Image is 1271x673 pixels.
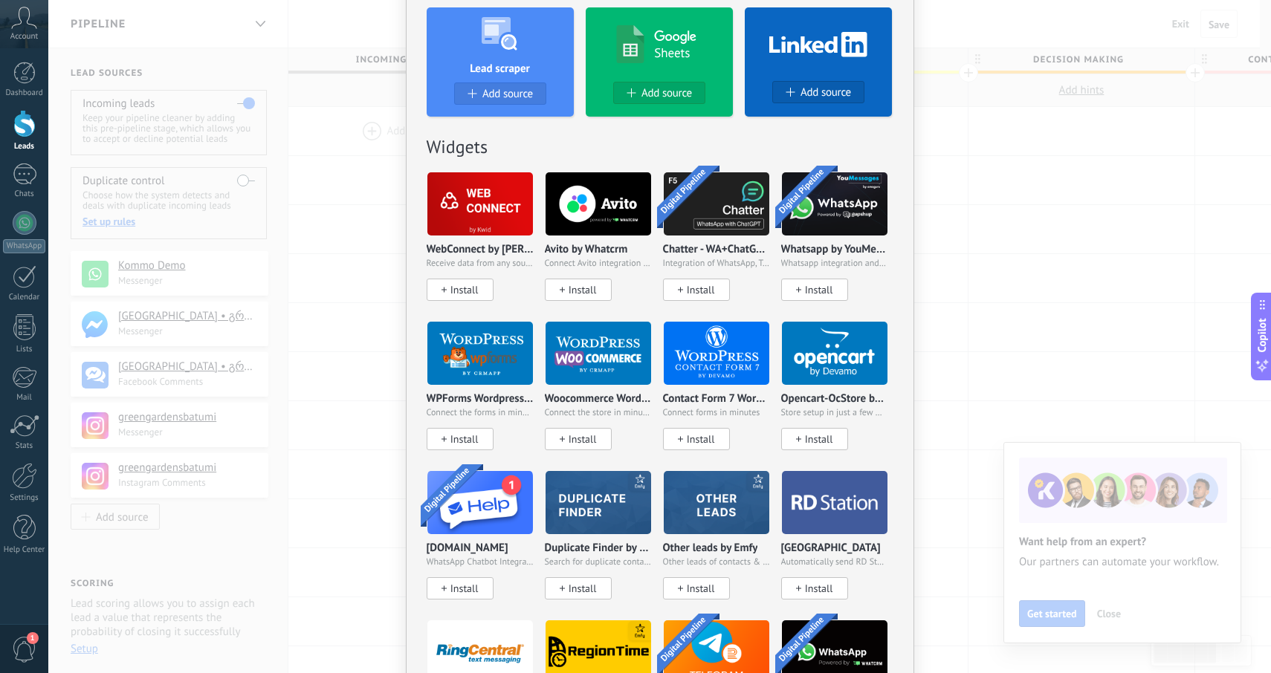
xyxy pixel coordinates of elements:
span: Other leads of contacts & companies [663,557,770,568]
p: [GEOGRAPHIC_DATA] [781,542,881,555]
span: Whatsapp integration and bot builder [781,259,888,269]
div: Dashboard [3,88,46,98]
div: Contact Form 7 Wordpress by Devamo [663,321,781,470]
div: Message.help [427,470,545,620]
img: logo_main.png [664,466,769,539]
img: logo_main.png [546,168,651,240]
span: Install [569,582,597,595]
div: Mail [3,393,46,403]
div: Other leads by Emfy [663,470,781,620]
div: Opencart-OcStore by Devamo [781,321,888,470]
img: logo_main.png [427,168,533,240]
button: Install [663,577,730,599]
h2: Widgets [427,135,893,158]
div: Stats [3,441,46,451]
button: Install [545,428,612,450]
button: Install [663,279,730,301]
span: Install [687,433,715,446]
p: Duplicate Finder by Emfy [545,542,652,555]
p: Contact Form 7 Wordpress by [PERSON_NAME] [663,393,770,406]
div: Duplicate Finder by Emfy [545,470,663,620]
h4: Lead scraper [427,62,574,76]
div: Leads [3,142,46,152]
button: Install [427,428,494,450]
img: logo_main.jpg [664,168,769,240]
p: Chatter - WA+ChatGPT via Komanda F5 [663,244,770,256]
span: Copilot [1255,319,1270,353]
span: Install [805,582,833,595]
button: Install [427,279,494,301]
span: Install [450,284,479,296]
button: Add source [454,82,546,105]
span: 1 [27,632,39,644]
div: Chatter - WA+ChatGPT via Komanda F5 [663,172,781,321]
img: logo_main.png [664,317,769,389]
span: Integration of WhatsApp, Telegram, Avito, VK & IG [663,259,770,269]
div: Help Center [3,545,46,555]
span: Install [450,582,479,595]
span: Install [805,433,833,446]
p: Opencart-OcStore by [PERSON_NAME] [781,393,888,406]
span: Install [450,433,479,446]
button: Install [781,428,848,450]
button: Install [427,577,494,599]
span: Add source [801,86,851,99]
img: logo_main.png [427,317,533,389]
div: Lists [3,345,46,354]
div: RD Station [781,470,888,620]
span: Connect the store in minutes [545,408,652,418]
button: Install [545,577,612,599]
p: Avito by Whatcrm [545,244,628,256]
button: Install [781,279,848,301]
div: Settings [3,493,46,503]
span: Add source [482,88,533,100]
span: WhatsApp Chatbot Integration with Bulk Messaging [427,557,534,568]
span: Store setup in just a few minutes [781,408,888,418]
img: logo_main.png [782,466,887,539]
span: Install [569,284,597,296]
span: Install [805,284,833,296]
div: Avito by Whatcrm [545,172,663,321]
span: Install [569,433,597,446]
button: Add source [613,82,705,104]
span: Add source [641,87,692,100]
span: Connect forms in minutes [663,408,770,418]
span: Connect the forms in minutes [427,408,534,418]
button: Install [545,279,612,301]
p: Whatsapp by YouMessages [781,244,888,256]
span: Automatically send RD Station leads to Kommo [781,557,888,568]
div: Calendar [3,293,46,302]
span: Install [687,284,715,296]
p: [DOMAIN_NAME] [427,542,508,555]
p: WPForms Wordpress by CRMapp [427,393,534,406]
span: Install [687,582,715,595]
div: WPForms Wordpress by CRMapp [427,321,545,470]
p: Other leads by Emfy [663,542,758,555]
h4: Sheets [654,45,690,61]
p: Woocommerce Wordpress by CRMapp [545,393,652,406]
button: Install [781,577,848,599]
div: Woocommerce Wordpress by CRMapp [545,321,663,470]
div: Chats [3,189,46,199]
div: WebConnect by KWID [427,172,545,321]
img: logo_main.png [782,317,887,389]
span: Connect Avito integration in a minute [545,259,652,269]
div: Whatsapp by YouMessages [781,172,888,321]
span: Account [10,32,38,42]
img: logo_main.png [546,466,651,539]
img: logo_main.png [427,466,533,539]
img: logo_main.png [782,168,887,240]
span: Receive data from any sources [427,259,534,269]
button: Install [663,428,730,450]
img: logo_main.png [546,317,651,389]
p: WebConnect by [PERSON_NAME] [427,244,534,256]
div: WhatsApp [3,239,45,253]
span: Search for duplicate contacts and companies [545,557,652,568]
button: Add source [772,81,864,103]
